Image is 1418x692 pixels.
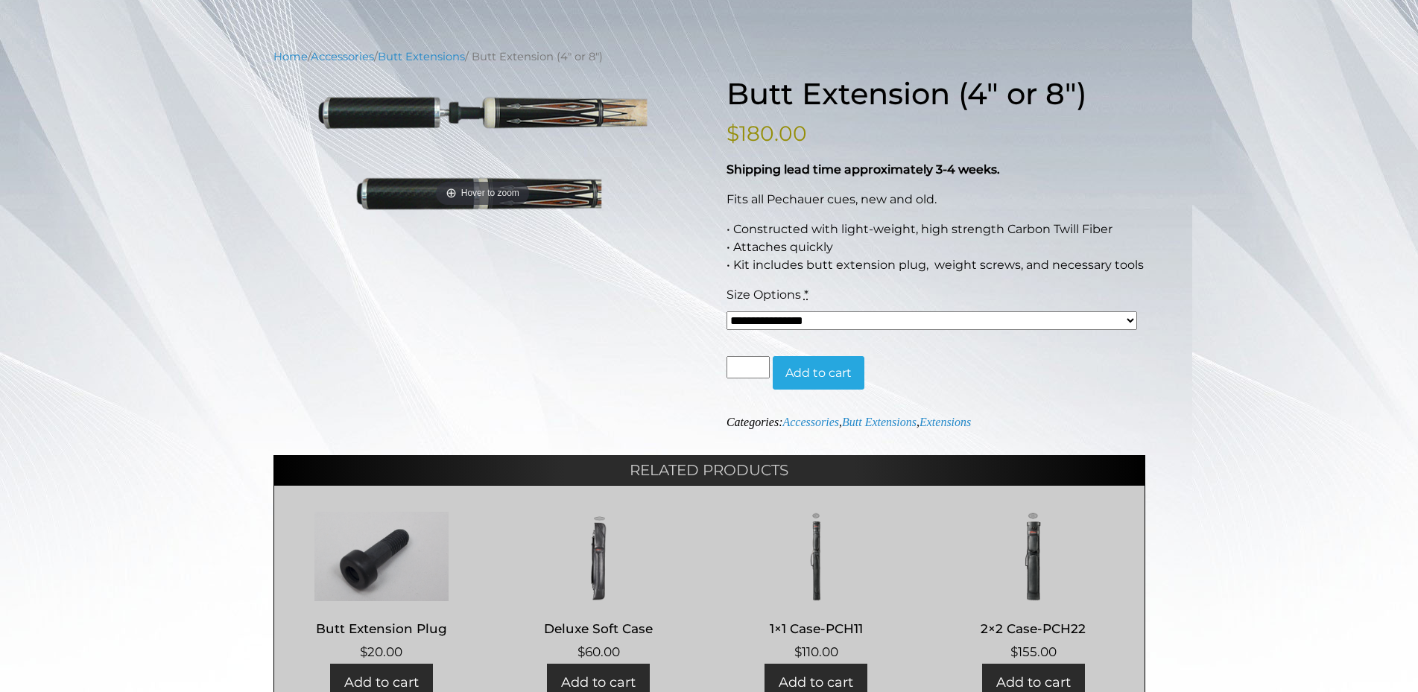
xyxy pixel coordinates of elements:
nav: Breadcrumb [273,48,1145,65]
h2: 1×1 Case-PCH11 [724,615,909,642]
a: Home [273,50,308,63]
span: $ [794,644,802,659]
h1: Butt Extension (4″ or 8″) [727,76,1145,112]
a: Butt Extension Plug $20.00 [289,512,475,661]
h2: Deluxe Soft Case [506,615,691,642]
a: Deluxe Soft Case $60.00 [506,512,691,661]
img: Butt Extension Plug [289,512,475,601]
a: Accessories [782,416,839,428]
a: Butt Extensions [378,50,465,63]
span: Size Options [727,288,801,302]
input: Product quantity [727,356,770,378]
abbr: required [804,288,808,302]
a: 1×1 Case-PCH11 $110.00 [724,512,909,661]
img: Deluxe Soft Case [506,512,691,601]
a: Butt Extensions [842,416,917,428]
bdi: 110.00 [794,644,838,659]
span: Categories: , , [727,416,971,428]
a: Accessories [311,50,374,63]
button: Add to cart [773,356,864,390]
span: $ [577,644,585,659]
img: 1x1 Case-PCH11 [724,512,909,601]
bdi: 20.00 [360,644,402,659]
h2: 2×2 Case-PCH22 [940,615,1126,642]
p: • Constructed with light-weight, high strength Carbon Twill Fiber • Attaches quickly • Kit includ... [727,220,1145,274]
a: 2×2 Case-PCH22 $155.00 [940,512,1126,661]
bdi: 155.00 [1010,644,1057,659]
img: 2x2 Case-PCH22 [940,512,1126,601]
bdi: 180.00 [727,121,807,146]
img: 822-Butt-Extension4.png [273,95,692,211]
p: Fits all Pechauer cues, new and old. [727,191,1145,209]
strong: Shipping lead time approximately 3-4 weeks. [727,162,1000,177]
h2: Butt Extension Plug [289,615,475,642]
h2: Related products [273,455,1145,485]
a: Extensions [920,416,971,428]
span: $ [1010,644,1018,659]
span: $ [360,644,367,659]
a: Hover to zoom [273,95,692,211]
span: $ [727,121,739,146]
bdi: 60.00 [577,644,620,659]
